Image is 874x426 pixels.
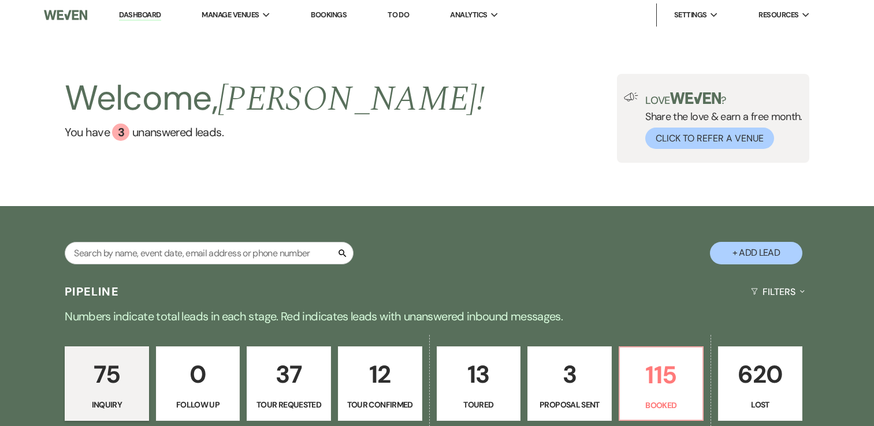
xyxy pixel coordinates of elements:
p: Follow Up [163,398,233,411]
span: Manage Venues [202,9,259,21]
p: 3 [535,355,604,394]
p: 12 [345,355,415,394]
p: Inquiry [72,398,142,411]
a: You have 3 unanswered leads. [65,124,485,141]
p: Love ? [645,92,802,106]
a: 0Follow Up [156,346,240,421]
a: 75Inquiry [65,346,149,421]
a: 115Booked [619,346,704,421]
a: 12Tour Confirmed [338,346,422,421]
p: Toured [444,398,514,411]
img: loud-speaker-illustration.svg [624,92,638,102]
img: weven-logo-green.svg [670,92,721,104]
a: To Do [388,10,409,20]
button: + Add Lead [710,242,802,264]
button: Click to Refer a Venue [645,128,774,149]
p: 115 [627,356,696,394]
p: 13 [444,355,514,394]
a: Dashboard [119,10,161,21]
a: 13Toured [437,346,521,421]
a: 620Lost [718,346,802,421]
p: Tour Requested [254,398,323,411]
div: Share the love & earn a free month. [638,92,802,149]
img: Weven Logo [44,3,87,27]
span: Resources [758,9,798,21]
p: 37 [254,355,323,394]
span: [PERSON_NAME] ! [218,73,485,126]
a: Bookings [311,10,347,20]
p: Lost [726,398,795,411]
h3: Pipeline [65,283,119,300]
input: Search by name, event date, email address or phone number [65,242,354,264]
button: Filters [746,276,809,307]
span: Settings [674,9,707,21]
h2: Welcome, [65,74,485,124]
p: 75 [72,355,142,394]
div: 3 [112,124,129,141]
p: Booked [627,399,696,412]
a: 3Proposal Sent [527,346,612,421]
p: Tour Confirmed [345,398,415,411]
p: 620 [726,355,795,394]
a: 37Tour Requested [247,346,331,421]
p: 0 [163,355,233,394]
span: Analytics [450,9,487,21]
p: Proposal Sent [535,398,604,411]
p: Numbers indicate total leads in each stage. Red indicates leads with unanswered inbound messages. [21,307,853,326]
